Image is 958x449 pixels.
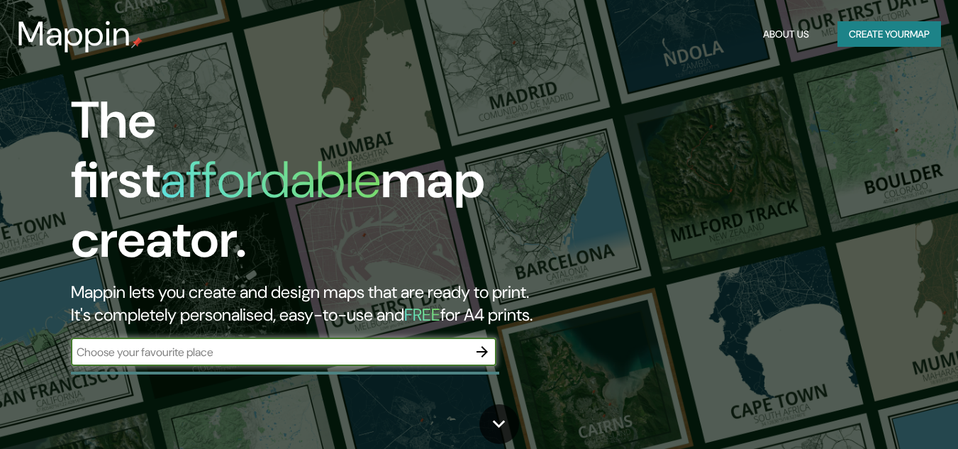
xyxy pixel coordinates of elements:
[71,281,550,326] h2: Mappin lets you create and design maps that are ready to print. It's completely personalised, eas...
[71,344,468,360] input: Choose your favourite place
[160,147,381,213] h1: affordable
[837,21,941,48] button: Create yourmap
[131,37,143,48] img: mappin-pin
[17,14,131,54] h3: Mappin
[404,304,440,326] h5: FREE
[71,91,550,281] h1: The first map creator.
[757,21,815,48] button: About Us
